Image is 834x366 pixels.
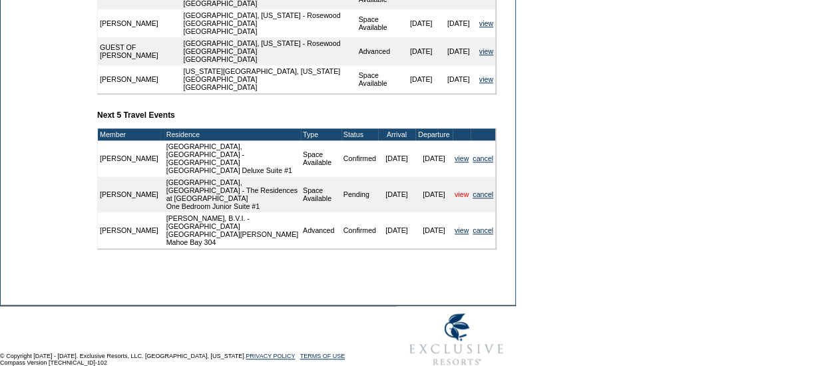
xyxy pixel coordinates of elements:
[164,176,301,212] td: [GEOGRAPHIC_DATA], [GEOGRAPHIC_DATA] - The Residences at [GEOGRAPHIC_DATA] One Bedroom Junior Sui...
[473,190,493,198] a: cancel
[300,353,345,359] a: TERMS OF USE
[301,212,341,248] td: Advanced
[415,140,453,176] td: [DATE]
[98,128,160,140] td: Member
[98,176,160,212] td: [PERSON_NAME]
[479,19,493,27] a: view
[97,110,175,120] b: Next 5 Travel Events
[479,75,493,83] a: view
[440,9,477,37] td: [DATE]
[378,140,415,176] td: [DATE]
[440,37,477,65] td: [DATE]
[301,176,341,212] td: Space Available
[473,226,493,234] a: cancel
[341,128,378,140] td: Status
[415,212,453,248] td: [DATE]
[181,65,356,93] td: [US_STATE][GEOGRAPHIC_DATA], [US_STATE][GEOGRAPHIC_DATA] [GEOGRAPHIC_DATA]
[455,226,469,234] a: view
[301,128,341,140] td: Type
[246,353,295,359] a: PRIVACY POLICY
[415,128,453,140] td: Departure
[98,140,160,176] td: [PERSON_NAME]
[181,9,356,37] td: [GEOGRAPHIC_DATA], [US_STATE] - Rosewood [GEOGRAPHIC_DATA] [GEOGRAPHIC_DATA]
[164,212,301,248] td: [PERSON_NAME], B.V.I. - [GEOGRAPHIC_DATA] [GEOGRAPHIC_DATA][PERSON_NAME] Mahoe Bay 304
[98,37,181,65] td: GUEST OF [PERSON_NAME]
[164,128,301,140] td: Residence
[473,154,493,162] a: cancel
[341,176,378,212] td: Pending
[415,176,453,212] td: [DATE]
[357,9,403,37] td: Space Available
[403,65,440,93] td: [DATE]
[301,140,341,176] td: Space Available
[357,65,403,93] td: Space Available
[181,37,356,65] td: [GEOGRAPHIC_DATA], [US_STATE] - Rosewood [GEOGRAPHIC_DATA] [GEOGRAPHIC_DATA]
[378,176,415,212] td: [DATE]
[98,9,181,37] td: [PERSON_NAME]
[341,140,378,176] td: Confirmed
[455,154,469,162] a: view
[455,190,469,198] a: view
[357,37,403,65] td: Advanced
[98,212,160,248] td: [PERSON_NAME]
[440,65,477,93] td: [DATE]
[378,128,415,140] td: Arrival
[403,9,440,37] td: [DATE]
[479,47,493,55] a: view
[164,140,301,176] td: [GEOGRAPHIC_DATA], [GEOGRAPHIC_DATA] - [GEOGRAPHIC_DATA] [GEOGRAPHIC_DATA] Deluxe Suite #1
[98,65,181,93] td: [PERSON_NAME]
[378,212,415,248] td: [DATE]
[341,212,378,248] td: Confirmed
[403,37,440,65] td: [DATE]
